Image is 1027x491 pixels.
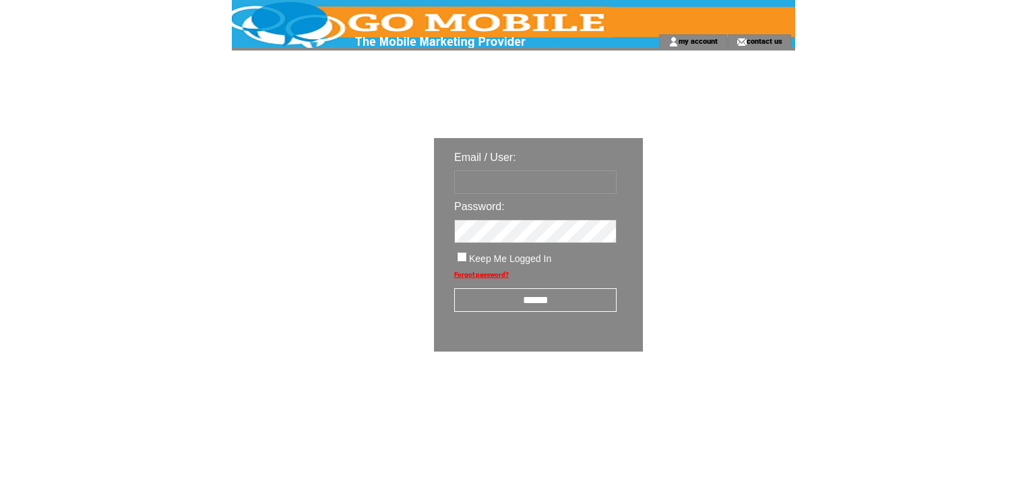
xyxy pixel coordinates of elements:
[469,253,551,264] span: Keep Me Logged In
[679,36,718,45] a: my account
[747,36,782,45] a: contact us
[454,271,509,278] a: Forgot password?
[454,152,516,163] span: Email / User:
[454,201,505,212] span: Password:
[737,36,747,47] img: contact_us_icon.gif;jsessionid=43BBAD8E1FAEB753E581549D45ED9127
[682,385,749,402] img: transparent.png;jsessionid=43BBAD8E1FAEB753E581549D45ED9127
[668,36,679,47] img: account_icon.gif;jsessionid=43BBAD8E1FAEB753E581549D45ED9127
